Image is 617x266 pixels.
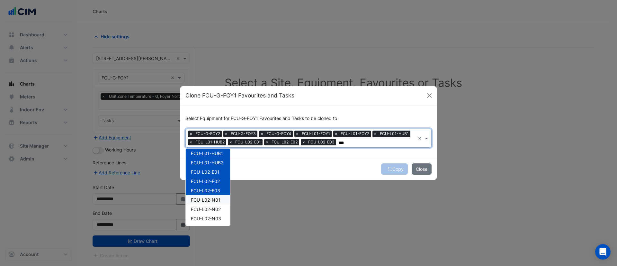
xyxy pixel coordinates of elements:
span: × [372,131,378,137]
h6: Select Equipment for FCU-G-FOY1 Favourites and Tasks to be cloned to [185,116,432,121]
span: FCU-L02-E02 [270,139,299,145]
span: FCU-L01-HUB1 [378,131,410,137]
span: × [301,139,307,145]
button: Close [412,163,432,175]
span: FCU-L02-E02 [191,179,220,184]
span: × [259,131,265,137]
span: FCU-G-FOY4 [265,131,293,137]
span: FCU-L02-N01 [191,197,220,203]
span: × [333,131,339,137]
span: FCU-L02-E01 [234,139,263,145]
button: Close [425,91,434,100]
h5: Clone FCU-G-FOY1 Favourites and Tasks [185,91,294,100]
span: × [264,139,270,145]
span: × [228,139,234,145]
span: FCU-L02-E03 [191,188,220,193]
span: FCU-L02-E03 [307,139,336,145]
span: × [223,131,229,137]
span: × [188,131,194,137]
div: Open Intercom Messenger [595,244,611,260]
span: × [188,139,194,145]
span: FCU-L01-FOY2 [339,131,371,137]
ng-dropdown-panel: Options list [185,148,230,226]
span: Clear [418,135,423,142]
span: FCU-L02-N02 [191,206,221,212]
span: FCU-L01-HUB1 [191,151,223,156]
span: FCU-L02-W01 [191,225,221,231]
span: × [294,131,300,137]
span: FCU-L01-HUB2 [194,139,226,145]
span: FCU-L01-HUB2 [191,160,223,165]
span: FCU-L01-FOY1 [300,131,332,137]
span: FCU-L02-N03 [191,216,221,221]
span: FCU-G-FOY2 [194,131,222,137]
span: FCU-L02-E01 [191,169,219,175]
span: FCU-G-FOY3 [229,131,257,137]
